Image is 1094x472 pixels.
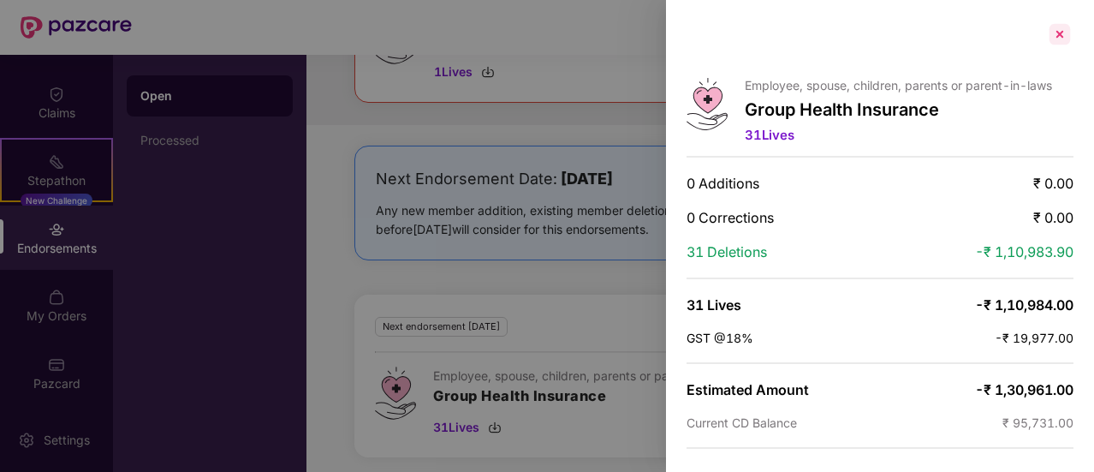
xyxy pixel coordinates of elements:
[995,331,1073,345] span: -₹ 19,977.00
[687,381,809,398] span: Estimated Amount
[687,243,767,260] span: 31 Deletions
[1033,209,1073,226] span: ₹ 0.00
[745,99,1052,120] p: Group Health Insurance
[1002,415,1073,430] span: ₹ 95,731.00
[745,78,1052,93] p: Employee, spouse, children, parents or parent-in-laws
[975,243,1073,260] span: -₹ 1,10,983.90
[1033,175,1073,192] span: ₹ 0.00
[687,331,753,345] span: GST @18%
[975,381,1073,398] span: -₹ 1,30,961.00
[687,175,759,192] span: 0 Additions
[745,127,794,143] span: 31 Lives
[687,415,797,430] span: Current CD Balance
[687,209,774,226] span: 0 Corrections
[975,296,1073,314] span: -₹ 1,10,984.00
[687,296,741,314] span: 31 Lives
[687,78,728,130] img: svg+xml;base64,PHN2ZyB4bWxucz0iaHR0cDovL3d3dy53My5vcmcvMjAwMC9zdmciIHdpZHRoPSI0Ny43MTQiIGhlaWdodD...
